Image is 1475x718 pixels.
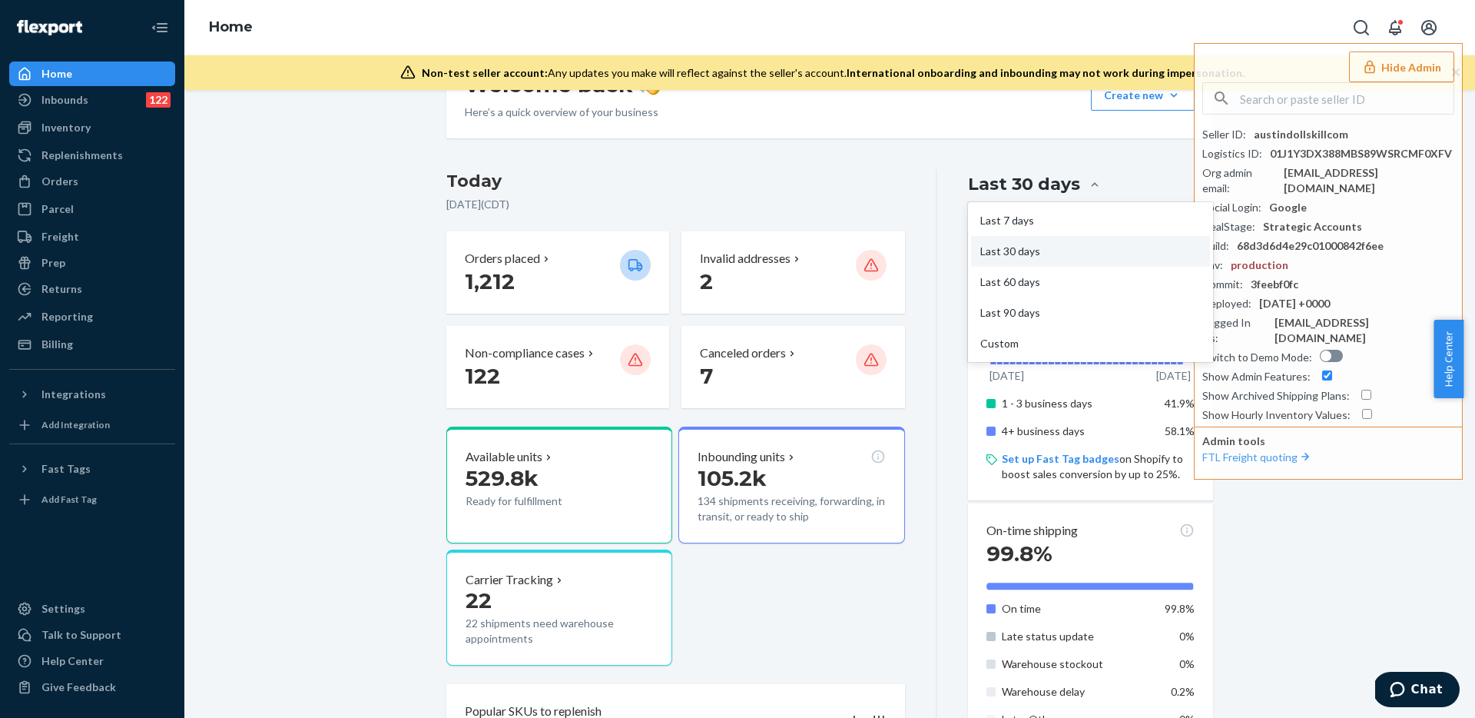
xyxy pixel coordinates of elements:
div: Home [41,66,72,81]
a: Set up Fast Tag badges [1002,452,1119,465]
div: Billing [41,337,73,352]
div: Last 90 days [971,298,1210,328]
a: Home [9,61,175,86]
a: Add Integration [9,413,175,437]
p: Orders placed [465,250,540,268]
h3: Today [446,169,905,194]
div: Prep [41,255,65,271]
img: Flexport logo [17,20,82,35]
button: Hide Admin [1349,52,1454,82]
span: 1,212 [465,268,515,294]
button: Talk to Support [9,623,175,647]
div: Google [1269,200,1307,215]
p: Here’s a quick overview of your business [465,105,661,120]
div: [EMAIL_ADDRESS][DOMAIN_NAME] [1284,165,1454,196]
a: Prep [9,251,175,275]
button: Close Navigation [144,12,175,43]
div: Add Fast Tag [41,493,97,506]
div: Commit : [1202,277,1243,292]
div: Returns [41,281,82,297]
p: Invalid addresses [700,250,791,268]
a: Parcel [9,197,175,221]
p: 4+ business days [1002,424,1153,439]
p: Carrier Tracking [466,571,553,589]
div: austindollskillcom [1254,127,1348,142]
ol: breadcrumbs [197,5,265,50]
div: Strategic Accounts [1263,219,1362,234]
a: Freight [9,224,175,249]
button: Invalid addresses 2 [681,231,904,314]
div: DealStage : [1202,219,1255,234]
span: 105.2k [698,465,767,491]
a: Help Center [9,649,175,673]
p: 134 shipments receiving, forwarding, in transit, or ready to ship [698,494,885,524]
p: Late status update [1002,629,1153,644]
button: Inbounding units105.2k134 shipments receiving, forwarding, in transit, or ready to ship [678,427,904,543]
div: Deployed : [1202,296,1251,311]
span: 0.2% [1171,685,1195,698]
div: Custom [971,328,1210,359]
a: Home [209,18,253,35]
a: Add Fast Tag [9,487,175,512]
a: Inventory [9,115,175,140]
button: Non-compliance cases 122 [446,326,669,408]
div: Org admin email : [1202,165,1276,196]
span: 99.8% [986,540,1052,567]
div: Integrations [41,387,106,402]
div: Show Hourly Inventory Values : [1202,407,1351,423]
div: Last 30 days [968,172,1080,196]
a: FTL Freight quoting [1202,450,1313,464]
p: Inbounding units [698,448,785,466]
div: Inbounds [41,92,88,108]
span: Help Center [1434,320,1463,398]
p: Warehouse delay [1002,684,1153,700]
p: Available units [466,448,542,466]
button: Create new [1091,80,1195,111]
a: Inbounds122 [9,88,175,112]
a: Billing [9,332,175,357]
a: Reporting [9,304,175,329]
div: Help Center [41,653,104,669]
div: 01J1Y3DX388MBS89WSRCMF0XFV [1270,146,1452,161]
div: 122 [146,92,171,108]
p: [DATE] [1156,368,1191,384]
p: Warehouse stockout [1002,657,1153,672]
div: Add Integration [41,418,110,431]
div: [EMAIL_ADDRESS][DOMAIN_NAME] [1274,315,1454,346]
p: Admin tools [1202,434,1454,449]
p: [DATE] - [DATE] ( CDT ) [968,199,1074,214]
input: Search or paste seller ID [1240,83,1453,114]
div: Reporting [41,309,93,324]
div: Inventory [41,120,91,135]
span: 22 [466,587,492,613]
a: Settings [9,597,175,621]
p: On-time shipping [986,522,1078,540]
span: 41.9% [1165,397,1195,410]
p: [DATE] ( CDT ) [446,197,905,212]
div: Social Login : [1202,200,1261,215]
button: Fast Tags [9,457,175,481]
div: Build : [1202,238,1229,254]
div: Seller ID : [1202,127,1246,142]
p: 22 shipments need warehouse appointments [466,616,653,647]
div: Last 7 days [971,205,1210,236]
p: Non-compliance cases [465,344,585,362]
div: Any updates you make will reflect against the seller's account. [422,65,1245,81]
div: Give Feedback [41,680,116,695]
div: 68d3d6d4e29c01000842f6ee [1237,238,1384,254]
button: Open notifications [1380,12,1410,43]
div: Talk to Support [41,627,121,643]
span: 7 [700,363,713,389]
button: Orders placed 1,212 [446,231,669,314]
iframe: Opens a widget where you can chat to one of our agents [1375,672,1460,710]
p: Canceled orders [700,344,786,362]
div: Orders [41,174,78,189]
div: Show Archived Shipping Plans : [1202,388,1350,404]
p: on Shopify to boost sales conversion by up to 25%. [1002,451,1195,482]
span: 2 [700,268,713,294]
button: Open account menu [1414,12,1444,43]
p: Ready for fulfillment [466,494,608,509]
div: Fast Tags [41,461,91,477]
span: 0% [1179,630,1195,643]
